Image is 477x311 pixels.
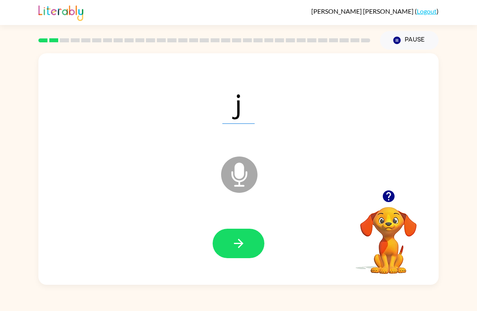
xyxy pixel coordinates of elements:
img: Literably [38,3,83,21]
video: Your browser must support playing .mp4 files to use Literably. Please try using another browser. [348,194,429,275]
span: j [222,82,255,124]
span: [PERSON_NAME] [PERSON_NAME] [311,7,415,15]
button: Pause [380,31,439,50]
div: ( ) [311,7,439,15]
a: Logout [417,7,437,15]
